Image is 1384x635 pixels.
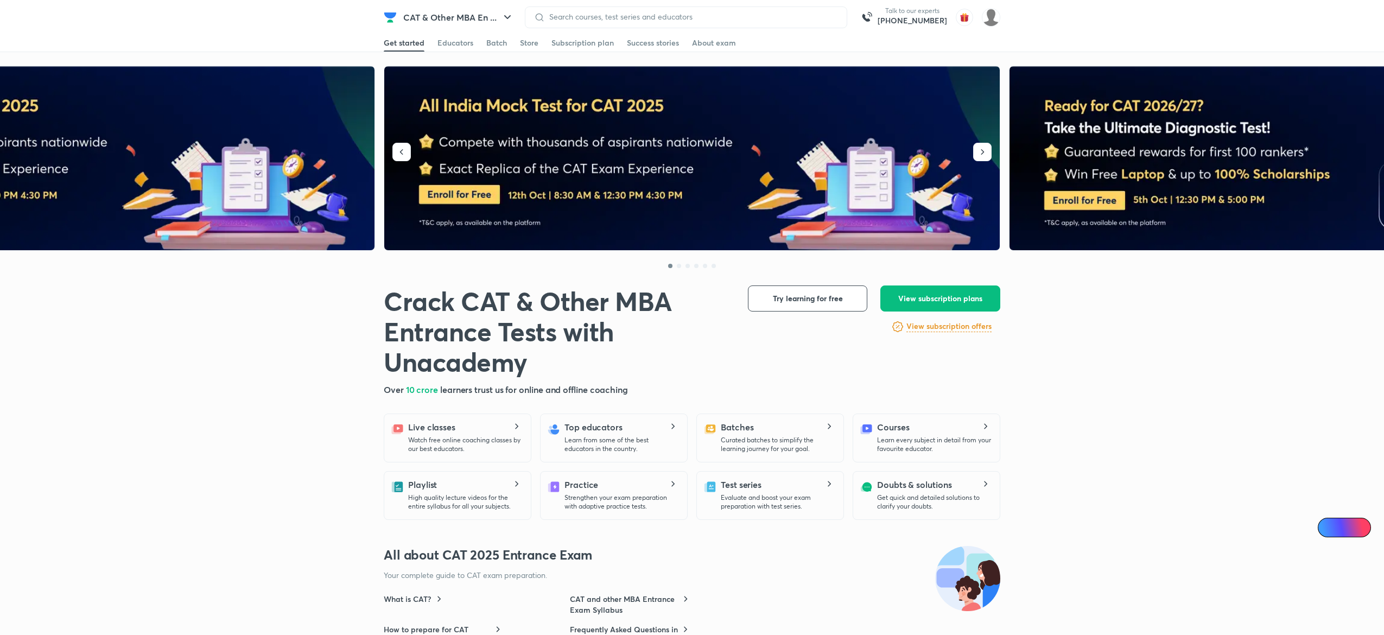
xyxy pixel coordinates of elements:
[486,37,507,48] div: Batch
[564,478,598,491] h5: Practice
[721,436,835,453] p: Curated batches to simplify the learning journey for your goal.
[692,37,736,48] div: About exam
[1336,523,1364,532] span: Ai Doubts
[437,34,473,52] a: Educators
[906,321,992,332] h6: View subscription offers
[721,421,753,434] h5: Batches
[721,493,835,511] p: Evaluate and boost your exam preparation with test series.
[982,8,1000,27] img: Nilesh
[408,493,522,511] p: High quality lecture videos for the entire syllabus for all your subjects.
[906,320,992,333] a: View subscription offers
[877,493,991,511] p: Get quick and detailed solutions to clarify your doubts.
[627,34,679,52] a: Success stories
[384,37,424,48] div: Get started
[878,15,947,26] a: [PHONE_NUMBER]
[564,421,623,434] h5: Top educators
[397,7,520,28] button: CAT & Other MBA En ...
[877,421,909,434] h5: Courses
[878,7,947,15] p: Talk to our experts
[384,546,1000,563] h3: All about CAT 2025 Entrance Exam
[627,37,679,48] div: Success stories
[408,436,522,453] p: Watch free online coaching classes by our best educators.
[520,37,538,48] div: Store
[880,285,1000,312] button: View subscription plans
[935,546,1000,611] img: all-about-exam
[486,34,507,52] a: Batch
[551,37,614,48] div: Subscription plan
[721,478,761,491] h5: Test series
[440,384,628,395] span: learners trust us for online and offline coaching
[384,285,731,377] h1: Crack CAT & Other MBA Entrance Tests with Unacademy
[1318,518,1371,537] a: Ai Doubts
[384,34,424,52] a: Get started
[564,436,678,453] p: Learn from some of the best educators in the country.
[384,594,431,605] h6: What is CAT?
[564,493,678,511] p: Strengthen your exam preparation with adaptive practice tests.
[520,34,538,52] a: Store
[856,7,878,28] img: call-us
[773,293,843,304] span: Try learning for free
[570,594,680,615] h6: CAT and other MBA Entrance Exam Syllabus
[384,594,445,605] a: What is CAT?
[545,12,838,21] input: Search courses, test series and educators
[384,11,397,24] img: Company Logo
[570,594,689,615] a: CAT and other MBA Entrance Exam Syllabus
[406,384,440,395] span: 10 crore
[384,570,908,581] p: Your complete guide to CAT exam preparation.
[692,34,736,52] a: About exam
[877,436,991,453] p: Learn every subject in detail from your favourite educator.
[748,285,867,312] button: Try learning for free
[408,421,455,434] h5: Live classes
[877,478,952,491] h5: Doubts & solutions
[384,384,406,395] span: Over
[437,37,473,48] div: Educators
[956,9,973,26] img: avatar
[1324,523,1333,532] img: Icon
[408,478,437,491] h5: Playlist
[551,34,614,52] a: Subscription plan
[898,293,982,304] span: View subscription plans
